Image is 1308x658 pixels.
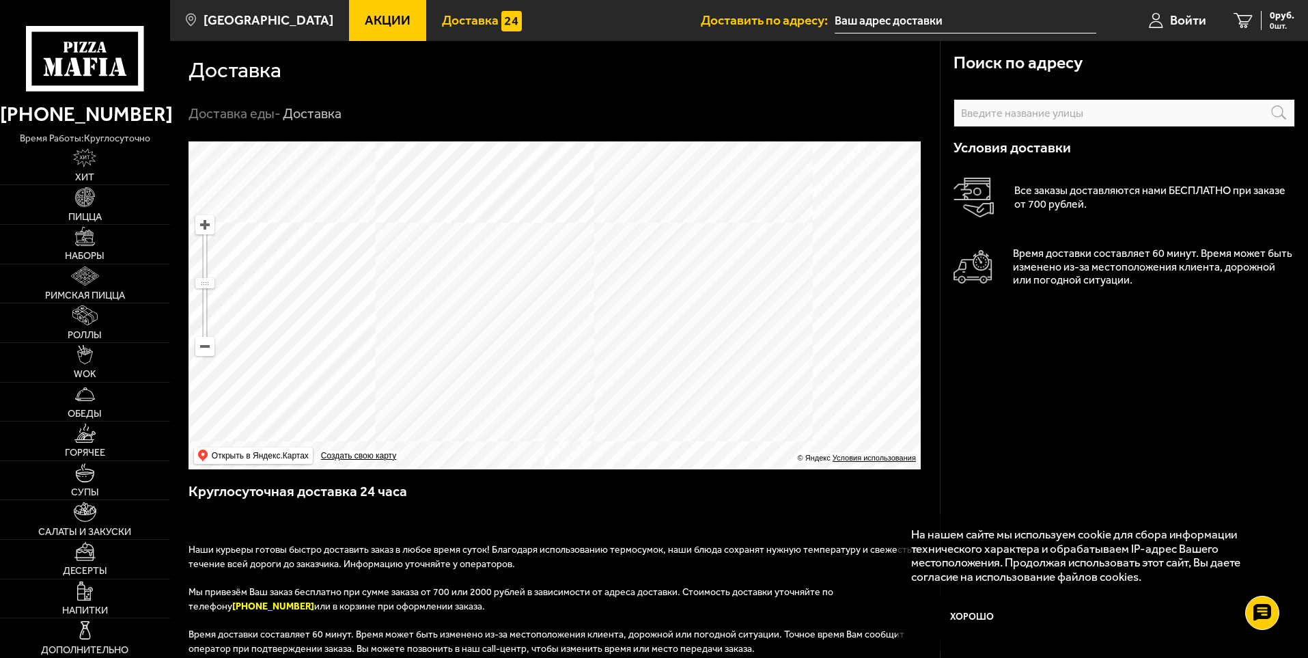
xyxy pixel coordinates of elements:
input: Введите название улицы [954,99,1295,127]
span: Десерты [63,566,107,576]
span: Время доставки составляет 60 минут. Время может быть изменено из-за местоположения клиента, дорож... [189,629,904,655]
input: Ваш адрес доставки [835,8,1096,33]
span: Наши курьеры готовы быстро доставить заказ в любое время суток! Благодаря использованию термосумо... [189,544,919,570]
span: WOK [74,370,96,379]
span: Роллы [68,331,102,340]
p: Время доставки составляет 60 минут. Время может быть изменено из-за местоположения клиента, дорож... [1013,247,1295,288]
a: Доставка еды- [189,105,281,122]
span: Мы привезём Ваш заказ бесплатно при сумме заказа от 700 или 2000 рублей в зависимости от адреса д... [189,586,833,612]
b: [PHONE_NUMBER] [232,601,314,612]
ymaps: Открыть в Яндекс.Картах [194,448,313,464]
ymaps: © Яндекс [798,454,831,462]
span: Напитки [62,606,108,616]
p: На нашем сайте мы используем cookie для сбора информации технического характера и обрабатываем IP... [911,527,1268,584]
a: Создать свою карту [318,451,399,461]
span: Горячее [65,448,105,458]
button: Хорошо [911,597,1034,638]
span: 0 руб. [1270,11,1294,20]
h3: Поиск по адресу [954,55,1083,72]
span: Супы [71,488,99,497]
span: Обеды [68,409,102,419]
h3: Условия доставки [954,141,1295,155]
span: Акции [365,14,411,27]
img: 15daf4d41897b9f0e9f617042186c801.svg [501,11,522,31]
img: Автомобиль доставки [954,250,992,284]
ymaps: Открыть в Яндекс.Картах [212,448,309,464]
span: Пицца [68,213,102,222]
span: 0 шт. [1270,22,1294,30]
span: Наборы [65,251,105,261]
span: Доставка [442,14,499,27]
span: Салаты и закуски [38,527,131,537]
span: Доставить по адресу: [701,14,835,27]
h3: Круглосуточная доставка 24 часа [189,482,922,515]
span: [GEOGRAPHIC_DATA] [204,14,333,27]
span: Римская пицца [45,291,125,301]
img: Оплата доставки [954,178,994,218]
a: Условия использования [833,454,916,462]
h1: Доставка [189,59,281,81]
p: Все заказы доставляются нами БЕСПЛАТНО при заказе от 700 рублей. [1014,184,1295,211]
div: Доставка [283,105,342,123]
span: Хит [75,173,94,182]
span: Войти [1170,14,1206,27]
span: Дополнительно [41,646,128,655]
